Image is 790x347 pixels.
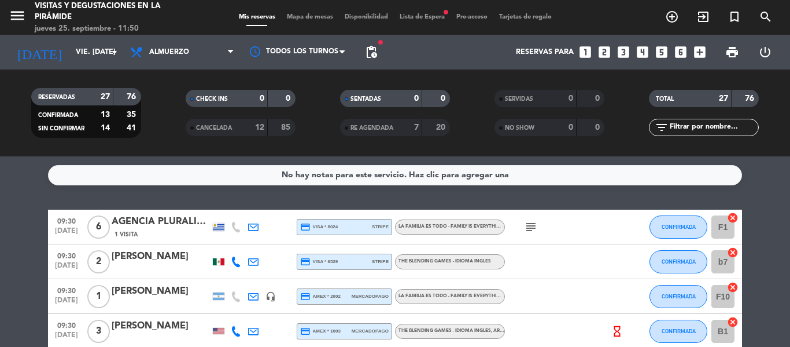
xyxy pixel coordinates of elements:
[260,94,264,103] strong: 0
[398,294,541,298] span: La Familia es Todo - Family is Everything Español
[745,94,756,103] strong: 76
[281,14,339,20] span: Mapa de mesas
[52,331,81,345] span: [DATE]
[352,293,389,300] span: mercadopago
[38,112,78,118] span: CONFIRMADA
[350,96,381,102] span: SENTADAS
[52,297,81,310] span: [DATE]
[516,48,574,56] span: Reservas para
[662,328,696,334] span: CONFIRMADA
[233,14,281,20] span: Mis reservas
[665,10,679,24] i: add_circle_outline
[87,320,110,343] span: 3
[727,282,739,293] i: cancel
[398,328,505,333] span: The Blending Games - Idioma Ingles
[9,7,26,24] i: menu
[597,45,612,60] i: looks_two
[595,123,602,132] strong: 0
[662,293,696,299] span: CONFIRMADA
[451,14,493,20] span: Pre-acceso
[372,223,389,231] span: stripe
[662,258,696,265] span: CONFIRMADA
[127,93,138,101] strong: 76
[52,214,81,227] span: 09:30
[649,250,707,273] button: CONFIRMADA
[635,45,650,60] i: looks_4
[38,126,84,132] span: SIN CONFIRMAR
[394,14,451,20] span: Lista de Espera
[673,45,688,60] i: looks_6
[52,249,81,262] span: 09:30
[35,23,189,35] div: jueves 25. septiembre - 11:50
[649,215,707,239] button: CONFIRMADA
[196,96,228,102] span: CHECK INS
[52,262,81,275] span: [DATE]
[101,93,110,101] strong: 27
[115,230,138,239] span: 1 Visita
[759,10,773,24] i: search
[377,39,384,46] span: fiber_manual_record
[669,121,758,134] input: Filtrar por nombre...
[196,125,232,131] span: CANCELADA
[352,327,389,335] span: mercadopago
[692,45,707,60] i: add_box
[38,94,75,100] span: RESERVADAS
[748,35,781,70] div: LOG OUT
[398,224,541,229] span: La Familia es Todo - Family is Everything Español
[727,316,739,328] i: cancel
[300,222,311,232] i: credit_card
[696,10,710,24] i: exit_to_app
[524,220,538,234] i: subject
[300,326,311,337] i: credit_card
[364,45,378,59] span: pending_actions
[112,284,210,299] div: [PERSON_NAME]
[662,224,696,230] span: CONFIRMADA
[300,291,311,302] i: credit_card
[727,247,739,258] i: cancel
[149,48,189,56] span: Almuerzo
[87,285,110,308] span: 1
[398,259,491,264] span: The Blending Games - Idioma Ingles
[493,14,558,20] span: Tarjetas de regalo
[441,94,448,103] strong: 0
[300,257,338,267] span: visa * 6529
[414,123,419,132] strong: 7
[568,123,573,132] strong: 0
[491,328,505,333] span: , ARS .
[436,123,448,132] strong: 20
[649,320,707,343] button: CONFIRMADA
[112,214,210,229] div: AGENCIA PLURALIS- [PERSON_NAME]
[725,45,739,59] span: print
[568,94,573,103] strong: 0
[339,14,394,20] span: Disponibilidad
[728,10,741,24] i: turned_in_not
[505,125,534,131] span: NO SHOW
[656,96,674,102] span: TOTAL
[108,45,121,59] i: arrow_drop_down
[649,285,707,308] button: CONFIRMADA
[52,227,81,240] span: [DATE]
[442,9,449,16] span: fiber_manual_record
[101,124,110,132] strong: 14
[300,222,338,232] span: visa * 8024
[505,96,533,102] span: SERVIDAS
[300,291,341,302] span: amex * 2002
[611,325,623,338] i: hourglass_empty
[112,249,210,264] div: [PERSON_NAME]
[265,291,276,302] i: headset_mic
[727,212,739,224] i: cancel
[350,125,393,131] span: RE AGENDADA
[595,94,602,103] strong: 0
[719,94,728,103] strong: 27
[616,45,631,60] i: looks_3
[52,318,81,331] span: 09:30
[654,45,669,60] i: looks_5
[9,7,26,28] button: menu
[112,319,210,334] div: [PERSON_NAME]
[87,215,110,239] span: 6
[281,123,293,132] strong: 85
[52,283,81,297] span: 09:30
[655,120,669,134] i: filter_list
[286,94,293,103] strong: 0
[127,124,138,132] strong: 41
